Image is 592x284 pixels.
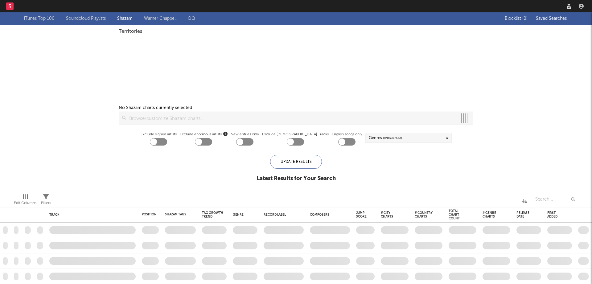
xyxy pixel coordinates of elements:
div: No Shazam charts currently selected [119,104,192,112]
span: ( 0 / 0 selected) [383,134,402,142]
div: Shazam Tags [165,213,187,216]
a: Warner Chappell [144,15,176,22]
div: Genre [233,213,254,217]
div: Filters [41,192,51,210]
input: Browse/customize Shazam charts... [126,112,458,124]
div: # Country Charts [415,211,433,218]
div: Release Date [516,211,532,218]
a: iTunes Top 100 [24,15,55,22]
div: # Genre Charts [483,211,501,218]
div: # City Charts [381,211,399,218]
div: Tag Growth Trend [202,211,224,218]
button: Saved Searches [534,16,568,21]
span: Exclude enormous artists [180,131,228,138]
div: Composers [310,213,347,217]
a: Soundcloud Playlists [66,15,106,22]
div: Track [49,213,133,217]
label: English songs only [332,131,362,138]
div: Edit Columns [14,192,36,210]
div: Record Label [264,213,301,217]
a: QQ [188,15,195,22]
label: Exclude signed artists [141,131,177,138]
label: New entries only [231,131,259,138]
div: Total Chart Count [449,209,467,220]
div: Latest Results for Your Search [257,175,336,182]
div: Genres [369,134,402,142]
input: Search... [532,195,578,204]
span: Blocklist [505,16,528,21]
div: Jump Score [356,211,367,218]
span: Saved Searches [536,16,568,21]
div: Update Results [270,155,322,169]
span: ( 0 ) [522,16,528,21]
div: Edit Columns [14,199,36,207]
div: Filters [41,199,51,207]
button: Exclude enormous artists [223,131,228,137]
div: Position [142,213,157,216]
div: Territories [119,28,473,35]
div: First Added [547,211,563,218]
label: Exclude [DEMOGRAPHIC_DATA] Tracks [262,131,329,138]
